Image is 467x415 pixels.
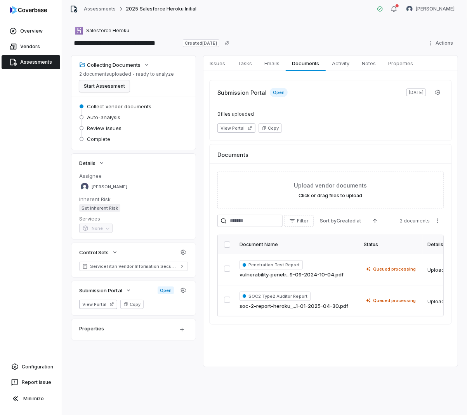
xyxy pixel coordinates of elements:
span: Notes [359,58,379,68]
dt: Inherent Risk [79,196,188,203]
button: Actions [425,37,458,49]
img: Yuni Shin avatar [406,6,413,12]
span: Emails [261,58,283,68]
span: Queued processing [373,297,416,304]
span: Submission Portal [79,287,122,294]
a: Configuration [3,360,59,374]
button: Yuni Shin avatar[PERSON_NAME] [402,3,459,15]
span: 0 files uploaded [217,111,444,117]
a: ServiceTitan Vendor Information Security [79,262,188,271]
span: Queued processing [373,266,416,272]
dt: Services [79,215,188,222]
span: Penetration Test Report [240,260,303,269]
span: SOC2 Type2 Auditor Report [240,292,311,301]
label: Click or drag files to upload [299,193,363,199]
button: Minimize [3,391,59,406]
button: Report Issue [3,375,59,389]
button: https://heroku.com/Salesforce Heroku [73,24,132,38]
span: Issues [207,58,228,68]
button: Copy link [220,36,234,50]
span: 2 documents [400,218,430,224]
button: Details [77,156,107,170]
span: Open [158,287,174,294]
button: Collecting Documents [77,58,152,72]
img: logo-D7KZi-bG.svg [10,6,47,14]
span: Set Inherent Risk [79,204,120,212]
a: Vendors [2,40,60,54]
span: Salesforce Heroku [86,28,129,34]
button: Copy [259,123,282,133]
button: Copy [120,300,144,309]
span: Review issues [87,125,122,132]
span: Properties [385,58,416,68]
button: Filter [284,215,314,227]
span: Open [270,88,288,97]
div: Status [364,241,418,248]
svg: Ascending [372,218,378,224]
span: [PERSON_NAME] [416,6,455,12]
span: Collect vendor documents [87,103,151,110]
a: Assessments [2,55,60,69]
span: Created [DATE] [183,39,219,47]
a: vulnerability-penetr...9-09-2024-10-04.pdf [240,271,344,279]
img: Darko Dimitrovski avatar [81,183,89,191]
a: Overview [2,24,60,38]
span: Documents [289,58,323,68]
span: Tasks [234,58,255,68]
div: Collecting Documents [79,61,141,68]
button: View Portal [217,123,255,133]
div: Document Name [240,241,354,248]
span: 2025 Salesforce Heroku Initial [126,6,196,12]
span: Complete [87,135,110,142]
span: [PERSON_NAME] [92,184,127,190]
button: Submission Portal [77,283,134,297]
p: 2 documents uploaded - ready to analyze [79,71,174,77]
button: Start Assessment [79,80,130,92]
span: Details [79,160,95,167]
span: ServiceTitan Vendor Information Security [90,263,177,269]
span: Auto-analysis [87,114,120,121]
span: Documents [217,151,248,159]
button: More actions [431,215,444,227]
span: [DATE] [406,89,426,96]
span: Control Sets [79,249,109,256]
button: View Portal [79,300,117,309]
button: Sort byCreated at [315,215,366,227]
span: Submission Portal [217,89,267,97]
a: soc-2-report-heroku_...1-01-2025-04-30.pdf [240,302,348,310]
button: Ascending [367,215,383,227]
button: Control Sets [77,245,120,259]
span: Filter [297,218,309,224]
span: Upload vendor documents [294,181,367,189]
a: Assessments [84,6,116,12]
span: Activity [329,58,352,68]
dt: Assignee [79,172,188,179]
